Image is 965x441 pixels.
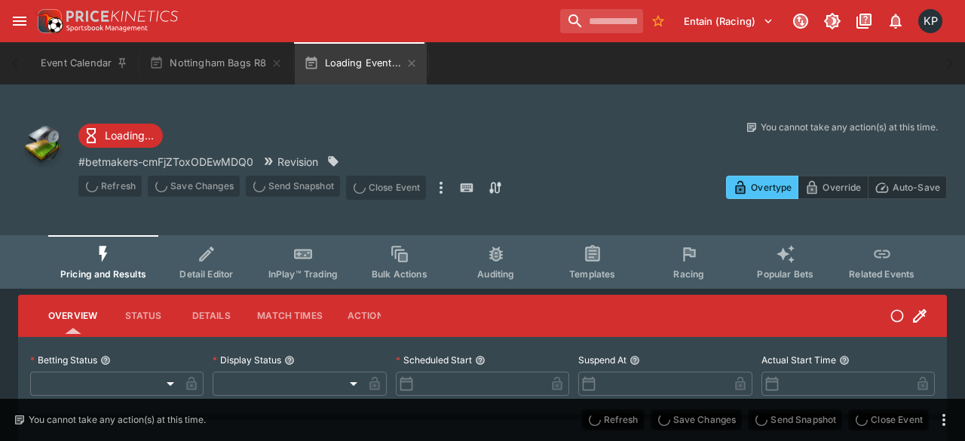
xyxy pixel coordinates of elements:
p: Auto-Save [893,179,940,195]
span: Popular Bets [757,268,813,280]
p: Display Status [213,354,281,366]
span: Detail Editor [179,268,233,280]
p: Copy To Clipboard [78,154,253,170]
button: Scheduled Start [475,355,486,366]
p: Loading... [105,127,154,143]
button: Actions [335,298,403,334]
button: Actual Start Time [839,355,850,366]
button: Auto-Save [868,176,947,199]
button: Select Tenant [675,9,783,33]
button: Overtype [726,176,798,199]
span: Related Events [849,268,914,280]
button: Match Times [245,298,335,334]
p: You cannot take any action(s) at this time. [29,413,206,427]
button: open drawer [6,8,33,35]
button: Nottingham Bags R8 [140,42,292,84]
span: Racing [673,268,704,280]
p: Revision [277,154,318,170]
p: Override [823,179,861,195]
button: Notifications [882,8,909,35]
span: InPlay™ Trading [268,268,338,280]
button: more [432,176,450,200]
button: Status [109,298,177,334]
div: Event type filters [48,235,917,289]
p: Overtype [751,179,792,195]
p: Suspend At [578,354,626,366]
button: Connected to PK [787,8,814,35]
button: Loading Event... [295,42,427,84]
button: Overview [36,298,109,334]
p: Scheduled Start [396,354,472,366]
input: search [560,9,643,33]
img: other.png [18,121,66,169]
button: Betting Status [100,355,111,366]
p: You cannot take any action(s) at this time. [761,121,938,134]
button: Override [798,176,868,199]
div: Start From [726,176,947,199]
span: Pricing and Results [60,268,146,280]
img: PriceKinetics [66,11,178,22]
span: Auditing [477,268,514,280]
img: PriceKinetics Logo [33,6,63,36]
button: Toggle light/dark mode [819,8,846,35]
div: Kedar Pandit [918,9,942,33]
span: Bulk Actions [372,268,427,280]
button: Details [177,298,245,334]
img: Sportsbook Management [66,25,148,32]
p: Actual Start Time [761,354,836,366]
p: Betting Status [30,354,97,366]
button: Display Status [284,355,295,366]
button: Kedar Pandit [914,5,947,38]
button: Suspend At [630,355,640,366]
button: more [935,411,953,429]
button: Documentation [850,8,878,35]
button: No Bookmarks [646,9,670,33]
span: Templates [569,268,615,280]
button: Event Calendar [32,42,137,84]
